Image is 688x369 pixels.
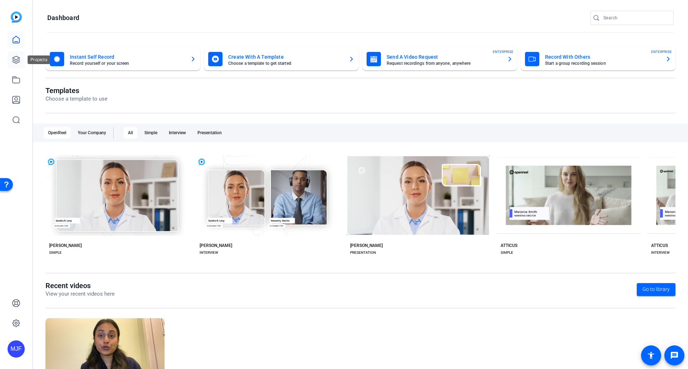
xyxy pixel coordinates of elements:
h1: Dashboard [47,14,79,22]
button: Send A Video RequestRequest recordings from anyone, anywhereENTERPRISE [362,48,517,71]
div: Simple [140,127,162,139]
div: INTERVIEW [651,250,670,256]
img: blue-gradient.svg [11,11,22,23]
span: ENTERPRISE [651,49,672,54]
mat-card-title: Instant Self Record [70,53,185,61]
div: All [124,127,137,139]
div: [PERSON_NAME] [49,243,82,248]
mat-icon: message [670,351,679,360]
button: Record With OthersStart a group recording sessionENTERPRISE [521,48,675,71]
mat-card-subtitle: Record yourself or your screen [70,61,185,65]
div: SIMPLE [49,250,62,256]
div: Projects [28,55,50,64]
mat-card-title: Send A Video Request [387,53,501,61]
button: Instant Self RecordRecord yourself or your screen [46,48,200,71]
mat-card-title: Create With A Template [228,53,343,61]
span: ENTERPRISE [493,49,513,54]
a: Go to library [637,283,675,296]
mat-card-subtitle: Choose a template to get started [228,61,343,65]
button: Create With A TemplateChoose a template to get started [204,48,359,71]
span: Go to library [642,286,670,293]
div: PRESENTATION [350,250,376,256]
div: SIMPLE [501,250,513,256]
p: Choose a template to use [46,95,107,103]
div: Your Company [73,127,110,139]
h1: Recent videos [46,281,115,290]
mat-card-subtitle: Start a group recording session [545,61,660,65]
mat-icon: accessibility [647,351,655,360]
mat-card-title: Record With Others [545,53,660,61]
p: View your recent videos here [46,290,115,298]
div: ATTICUS [651,243,668,248]
div: MJF [8,340,25,358]
div: [PERSON_NAME] [350,243,383,248]
div: Presentation [193,127,226,139]
div: OpenReel [44,127,71,139]
h1: Templates [46,86,107,95]
div: Interview [164,127,190,139]
div: ATTICUS [501,243,517,248]
div: INTERVIEW [200,250,218,256]
mat-card-subtitle: Request recordings from anyone, anywhere [387,61,501,65]
div: [PERSON_NAME] [200,243,232,248]
input: Search [603,14,668,22]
